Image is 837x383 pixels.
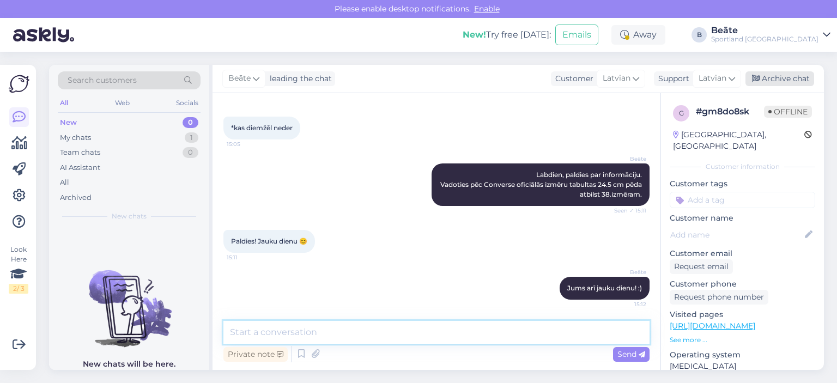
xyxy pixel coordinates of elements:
[113,96,132,110] div: Web
[112,211,147,221] span: New chats
[555,25,598,45] button: Emails
[611,25,665,45] div: Away
[605,268,646,276] span: Beāte
[670,321,755,331] a: [URL][DOMAIN_NAME]
[265,73,332,84] div: leading the chat
[745,71,814,86] div: Archive chat
[679,109,684,117] span: g
[440,171,644,198] span: Labdien, paldies par informāciju. Vadoties pēc Converse oficiālās izmēru tabultas 24.5 cm pēda at...
[183,117,198,128] div: 0
[711,26,830,44] a: BeāteSportland [GEOGRAPHIC_DATA]
[696,105,764,118] div: # gm8do8sk
[185,132,198,143] div: 1
[692,27,707,42] div: B
[463,28,551,41] div: Try free [DATE]:
[183,147,198,158] div: 0
[605,300,646,308] span: 15:12
[764,106,812,118] span: Offline
[670,361,815,372] p: [MEDICAL_DATA]
[670,248,815,259] p: Customer email
[670,278,815,290] p: Customer phone
[670,212,815,224] p: Customer name
[670,349,815,361] p: Operating system
[670,290,768,305] div: Request phone number
[60,117,77,128] div: New
[227,253,268,262] span: 15:11
[617,349,645,359] span: Send
[670,335,815,345] p: See more ...
[670,259,733,274] div: Request email
[603,72,630,84] span: Latvian
[9,284,28,294] div: 2 / 3
[551,73,593,84] div: Customer
[49,251,209,349] img: No chats
[60,132,91,143] div: My chats
[605,206,646,215] span: Seen ✓ 15:11
[60,147,100,158] div: Team chats
[60,162,100,173] div: AI Assistant
[567,284,642,292] span: Jums arī jauku dienu! :)
[654,73,689,84] div: Support
[711,35,818,44] div: Sportland [GEOGRAPHIC_DATA]
[711,26,818,35] div: Beāte
[174,96,201,110] div: Socials
[471,4,503,14] span: Enable
[227,140,268,148] span: 15:05
[670,309,815,320] p: Visited pages
[605,155,646,163] span: Beāte
[9,74,29,94] img: Askly Logo
[60,177,69,188] div: All
[83,358,175,370] p: New chats will be here.
[58,96,70,110] div: All
[463,29,486,40] b: New!
[68,75,137,86] span: Search customers
[60,192,92,203] div: Archived
[9,245,28,294] div: Look Here
[670,178,815,190] p: Customer tags
[231,237,307,245] span: Paldies! Jauku dienu 😊
[670,229,803,241] input: Add name
[670,162,815,172] div: Customer information
[228,72,251,84] span: Beāte
[670,192,815,208] input: Add a tag
[699,72,726,84] span: Latvian
[223,347,288,362] div: Private note
[673,129,804,152] div: [GEOGRAPHIC_DATA], [GEOGRAPHIC_DATA]
[231,124,293,132] span: *kas diemžēl neder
